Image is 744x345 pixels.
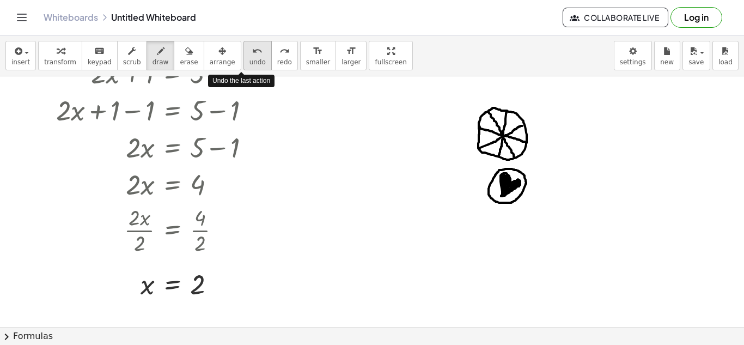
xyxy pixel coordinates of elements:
button: new [654,41,680,70]
button: erase [174,41,204,70]
span: load [718,58,733,66]
span: smaller [306,58,330,66]
span: transform [44,58,76,66]
span: larger [341,58,361,66]
button: undoundo [243,41,272,70]
button: insert [5,41,36,70]
span: undo [249,58,266,66]
i: format_size [346,45,356,58]
button: format_sizelarger [336,41,367,70]
button: format_sizesmaller [300,41,336,70]
button: load [712,41,739,70]
span: save [688,58,704,66]
span: scrub [123,58,141,66]
i: undo [252,45,263,58]
span: keypad [88,58,112,66]
div: Undo the last action [208,75,275,87]
span: fullscreen [375,58,406,66]
span: Collaborate Live [572,13,659,22]
button: Log in [670,7,722,28]
button: arrange [204,41,241,70]
button: save [682,41,710,70]
button: transform [38,41,82,70]
button: settings [614,41,652,70]
span: insert [11,58,30,66]
i: keyboard [94,45,105,58]
button: Toggle navigation [13,9,31,26]
button: scrub [117,41,147,70]
span: redo [277,58,292,66]
span: settings [620,58,646,66]
button: Collaborate Live [563,8,668,27]
i: format_size [313,45,323,58]
span: new [660,58,674,66]
button: redoredo [271,41,298,70]
span: arrange [210,58,235,66]
button: fullscreen [369,41,412,70]
button: keyboardkeypad [82,41,118,70]
span: draw [153,58,169,66]
i: redo [279,45,290,58]
a: Whiteboards [44,12,98,23]
button: draw [147,41,175,70]
span: erase [180,58,198,66]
